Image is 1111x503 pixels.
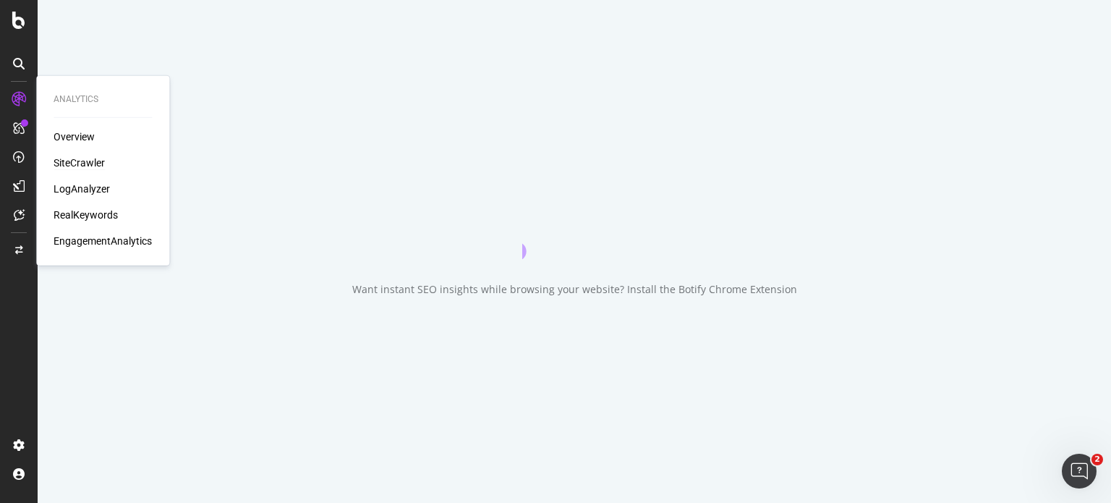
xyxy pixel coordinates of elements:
a: EngagementAnalytics [54,234,152,248]
iframe: Intercom live chat [1062,454,1097,489]
a: LogAnalyzer [54,182,110,196]
span: 2 [1091,454,1103,465]
div: animation [522,207,626,259]
div: Analytics [54,93,152,106]
a: Overview [54,130,95,144]
div: Want instant SEO insights while browsing your website? Install the Botify Chrome Extension [352,282,797,297]
a: SiteCrawler [54,156,105,170]
a: RealKeywords [54,208,118,222]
